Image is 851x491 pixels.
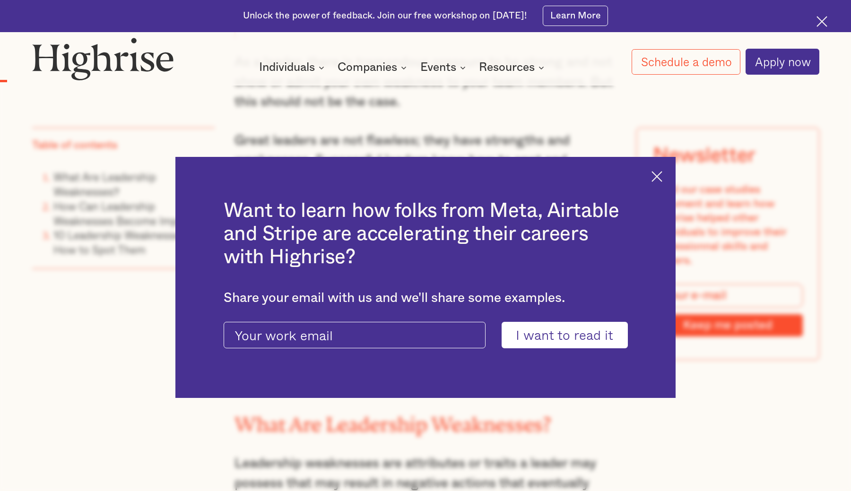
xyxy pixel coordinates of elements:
div: Resources [479,62,535,73]
h2: Want to learn how folks from Meta, Airtable and Stripe are accelerating their careers with Highrise? [224,199,628,269]
img: Cross icon [816,16,827,27]
form: current-ascender-blog-article-modal-form [224,322,628,348]
div: Unlock the power of feedback. Join our free workshop on [DATE]! [243,9,527,22]
input: Your work email [224,322,486,348]
input: I want to read it [502,322,627,348]
div: Events [420,62,469,73]
div: Individuals [259,62,315,73]
img: Highrise logo [32,37,174,80]
a: Schedule a demo [632,49,740,75]
div: Resources [479,62,547,73]
a: Learn More [543,6,608,26]
div: Companies [338,62,397,73]
div: Individuals [259,62,327,73]
div: Share your email with us and we'll share some examples. [224,290,628,306]
div: Companies [338,62,409,73]
a: Apply now [746,49,819,75]
img: Cross icon [651,171,662,182]
div: Events [420,62,456,73]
